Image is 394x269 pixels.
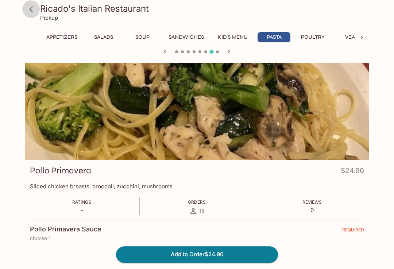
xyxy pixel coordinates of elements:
[126,32,159,42] button: Soup
[87,32,120,42] button: Salads
[25,63,369,160] div: Pollo Primavera
[302,199,322,205] span: Reviews
[258,32,290,42] button: Pasta
[296,32,329,42] button: Poultry
[30,183,364,190] p: Sliced chicken breasts, broccoli, zucchini, mushrooms
[199,207,205,214] span: 18
[72,207,91,214] p: -
[214,32,252,42] button: Kid's Menu
[40,3,366,14] h3: Ricado's Italian Restaurant
[335,32,368,42] button: Veal
[30,165,91,176] h3: Pollo Primavera
[42,32,81,42] button: Appetizers
[342,227,364,235] span: REQUIRED
[30,225,101,233] h4: Pollo Primavera Sauce
[40,14,58,21] p: Pickup
[72,199,91,205] span: Ratings
[341,165,364,179] h4: $24.90
[116,246,278,262] button: Add to Order$24.90
[302,207,322,214] p: 0
[165,32,208,42] button: Sandwiches
[188,199,206,205] span: Orders
[30,235,364,241] p: choose 1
